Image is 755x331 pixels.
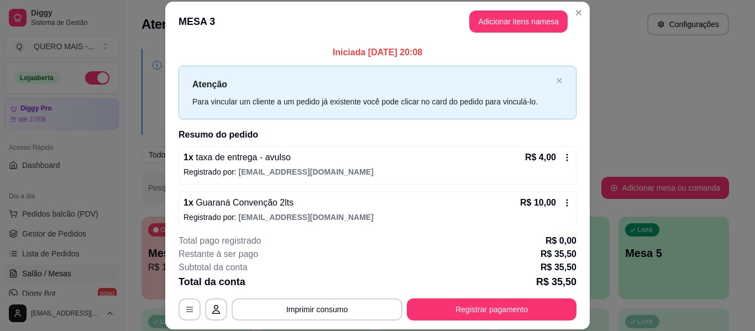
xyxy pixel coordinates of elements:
span: [EMAIL_ADDRESS][DOMAIN_NAME] [239,167,374,176]
p: Registrado por: [183,166,572,177]
span: close [556,77,563,84]
p: Total pago registrado [179,234,261,248]
p: Atenção [192,77,552,91]
h2: Resumo do pedido [179,128,576,141]
span: [EMAIL_ADDRESS][DOMAIN_NAME] [239,213,374,222]
p: Registrado por: [183,212,572,223]
span: Guaraná Convenção 2lts [193,198,293,207]
button: Close [570,4,588,22]
button: close [556,77,563,85]
p: Total da conta [179,274,245,290]
header: MESA 3 [165,2,590,41]
button: Registrar pagamento [407,298,576,321]
p: R$ 4,00 [525,151,556,164]
p: 1 x [183,196,293,209]
p: Restante à ser pago [179,248,258,261]
p: 1 x [183,151,291,164]
button: Imprimir consumo [232,298,402,321]
p: R$ 10,00 [520,196,556,209]
p: R$ 35,50 [536,274,576,290]
p: R$ 0,00 [546,234,576,248]
p: R$ 35,50 [541,248,576,261]
div: Para vincular um cliente a um pedido já existente você pode clicar no card do pedido para vinculá... [192,96,552,108]
button: Adicionar itens namesa [469,10,568,33]
p: R$ 35,50 [541,261,576,274]
p: Subtotal da conta [179,261,248,274]
span: taxa de entrega - avulso [193,153,291,162]
p: Iniciada [DATE] 20:08 [179,46,576,59]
